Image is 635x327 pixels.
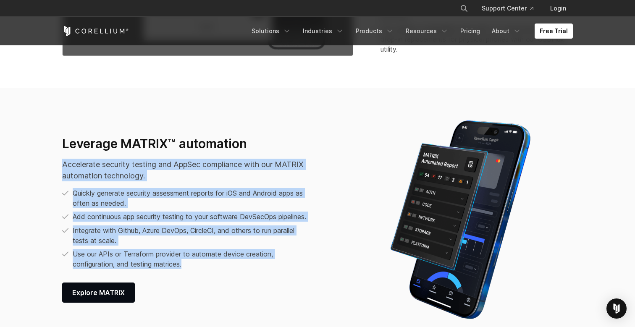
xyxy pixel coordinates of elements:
[62,136,312,152] h3: Leverage MATRIX™ automation
[298,24,349,39] a: Industries
[62,26,129,36] a: Corellium Home
[72,288,125,298] span: Explore MATRIX
[487,24,526,39] a: About
[455,24,485,39] a: Pricing
[62,249,312,269] li: Use our APIs or Terraform provider to automate device creation, configuration, and testing matrices.
[62,283,135,303] a: Explore MATRIX
[73,188,312,208] p: Quickly generate security assessment reports for iOS and Android apps as often as needed.
[401,24,454,39] a: Resources
[475,1,540,16] a: Support Center
[247,24,296,39] a: Solutions
[73,212,306,222] p: Add continuous app security testing to your software DevSecOps pipelines.
[457,1,472,16] button: Search
[450,1,573,16] div: Navigation Menu
[62,159,312,181] p: Accelerate security testing and AppSec compliance with our MATRIX automation technology.
[606,298,627,319] div: Open Intercom Messenger
[543,1,573,16] a: Login
[535,24,573,39] a: Free Trial
[370,115,551,324] img: Corellium MATRIX automated report on iPhone showing app vulnerability test results across securit...
[351,24,399,39] a: Products
[73,225,312,246] p: Integrate with Github, Azure DevOps, CircleCI, and others to run parallel tests at scale.
[247,24,573,39] div: Navigation Menu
